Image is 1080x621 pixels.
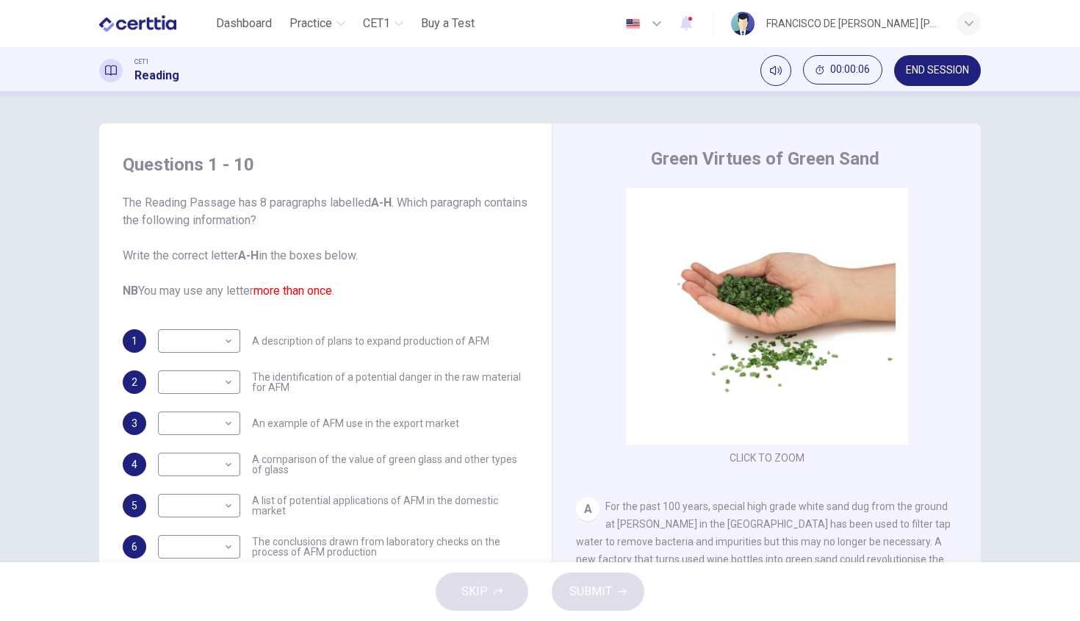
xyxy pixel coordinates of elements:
img: en [624,18,642,29]
h1: Reading [134,67,179,85]
h4: Green Virtues of Green Sand [651,147,879,170]
span: Dashboard [216,15,272,32]
h4: Questions 1 - 10 [123,153,528,176]
span: CET1 [134,57,149,67]
span: 3 [132,418,137,428]
b: NB [123,284,138,298]
img: Profile picture [731,12,755,35]
span: The conclusions drawn from laboratory checks on the process of AFM production [252,536,528,557]
img: CERTTIA logo [99,9,176,38]
button: Buy a Test [415,10,480,37]
span: Practice [289,15,332,32]
span: 5 [132,500,137,511]
button: Practice [284,10,351,37]
span: 4 [132,459,137,470]
span: The identification of a potential danger in the raw material for AFM [252,372,528,392]
span: 00:00:06 [830,64,870,76]
span: 1 [132,336,137,346]
span: The Reading Passage has 8 paragraphs labelled . Which paragraph contains the following informatio... [123,194,528,300]
b: A-H [371,195,392,209]
button: Dashboard [210,10,278,37]
span: Buy a Test [421,15,475,32]
span: A comparison of the value of green glass and other types of glass [252,454,528,475]
div: A [576,498,600,521]
div: Hide [803,55,882,86]
button: CET1 [357,10,409,37]
span: A description of plans to expand production of AFM [252,336,489,346]
button: 00:00:06 [803,55,882,85]
span: 6 [132,542,137,552]
span: END SESSION [906,65,969,76]
button: END SESSION [894,55,981,86]
a: CERTTIA logo [99,9,210,38]
span: A list of potential applications of AFM in the domestic market [252,495,528,516]
div: FRANCISCO DE [PERSON_NAME] [PERSON_NAME] [766,15,940,32]
span: An example of AFM use in the export market [252,418,459,428]
span: CET1 [363,15,390,32]
div: Mute [760,55,791,86]
b: A-H [238,248,259,262]
span: 2 [132,377,137,387]
font: more than once [253,284,332,298]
